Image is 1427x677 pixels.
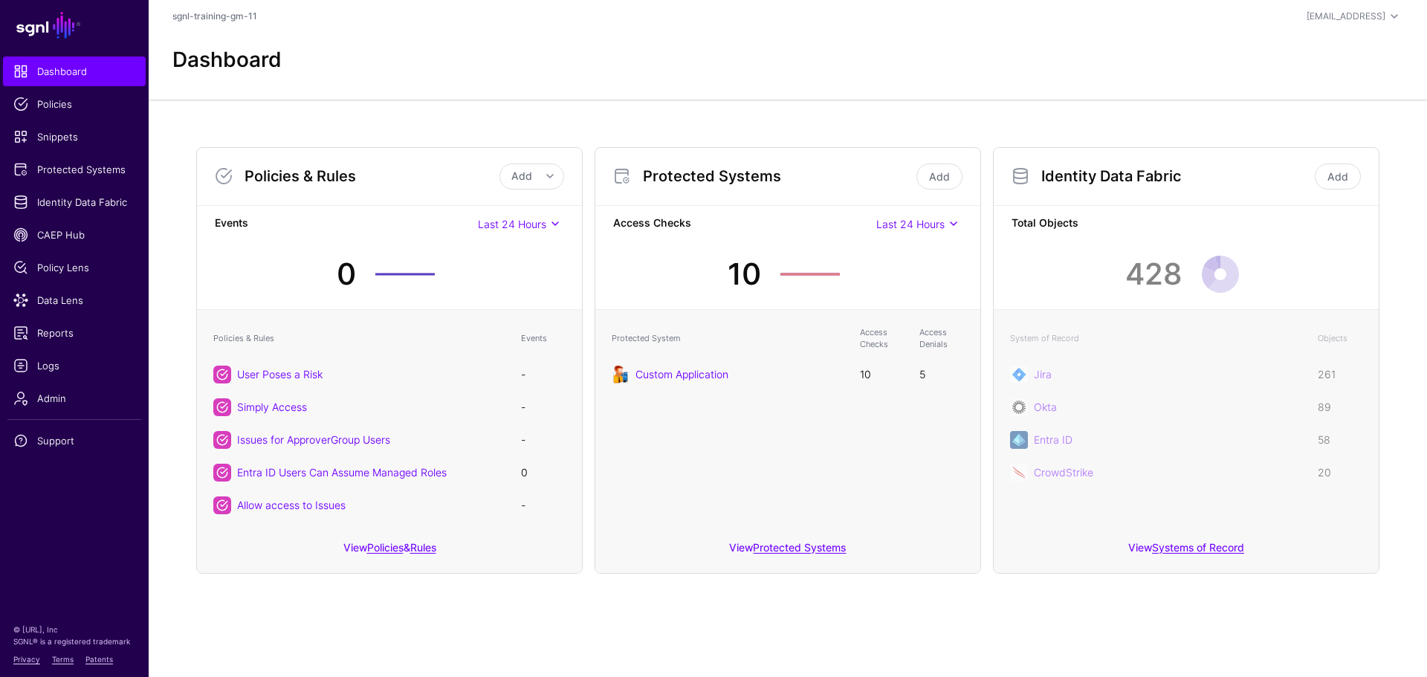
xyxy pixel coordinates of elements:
[912,358,971,391] td: 5
[13,129,135,144] span: Snippets
[337,252,356,297] div: 0
[1310,424,1370,456] td: 58
[13,227,135,242] span: CAEP Hub
[172,10,257,22] a: sgnl-training-gm-11
[237,401,307,413] a: Simply Access
[1125,252,1182,297] div: 428
[1315,163,1361,190] a: Add
[13,64,135,79] span: Dashboard
[1310,358,1370,391] td: 261
[514,358,573,391] td: -
[13,97,135,111] span: Policies
[237,433,390,446] a: Issues for ApproverGroup Users
[206,319,514,358] th: Policies & Rules
[1010,464,1028,482] img: svg+xml;base64,PHN2ZyB3aWR0aD0iNjQiIGhlaWdodD0iNjQiIHZpZXdCb3g9IjAgMCA2NCA2NCIgZmlsbD0ibm9uZSIgeG...
[1041,167,1312,185] h3: Identity Data Fabric
[410,541,436,554] a: Rules
[172,48,282,73] h2: Dashboard
[994,531,1379,573] div: View
[1310,391,1370,424] td: 89
[13,325,135,340] span: Reports
[1310,456,1370,489] td: 20
[215,215,478,233] strong: Events
[912,319,971,358] th: Access Denials
[514,489,573,522] td: -
[13,655,40,664] a: Privacy
[13,162,135,177] span: Protected Systems
[245,167,499,185] h3: Policies & Rules
[237,499,346,511] a: Allow access to Issues
[367,541,404,554] a: Policies
[514,456,573,489] td: 0
[3,318,146,348] a: Reports
[1010,366,1028,383] img: svg+xml;base64,PHN2ZyB3aWR0aD0iNjQiIGhlaWdodD0iNjQiIHZpZXdCb3g9IjAgMCA2NCA2NCIgZmlsbD0ibm9uZSIgeG...
[3,89,146,119] a: Policies
[9,9,140,42] a: SGNL
[3,122,146,152] a: Snippets
[728,252,761,297] div: 10
[1152,541,1244,554] a: Systems of Record
[643,167,913,185] h3: Protected Systems
[13,358,135,373] span: Logs
[1034,433,1072,446] a: Entra ID
[1010,398,1028,416] img: svg+xml;base64,PHN2ZyB3aWR0aD0iNjQiIGhlaWdodD0iNjQiIHZpZXdCb3g9IjAgMCA2NCA2NCIgZmlsbD0ibm9uZSIgeG...
[612,366,630,383] img: svg+xml;base64,PHN2ZyB3aWR0aD0iOTgiIGhlaWdodD0iMTIyIiB2aWV3Qm94PSIwIDAgOTggMTIyIiBmaWxsPSJub25lIi...
[13,195,135,210] span: Identity Data Fabric
[85,655,113,664] a: Patents
[1310,319,1370,358] th: Objects
[3,253,146,282] a: Policy Lens
[852,319,912,358] th: Access Checks
[3,56,146,86] a: Dashboard
[1034,401,1057,413] a: Okta
[3,220,146,250] a: CAEP Hub
[3,155,146,184] a: Protected Systems
[1010,431,1028,449] img: svg+xml;base64,PHN2ZyB3aWR0aD0iNjQiIGhlaWdodD0iNjQiIHZpZXdCb3g9IjAgMCA2NCA2NCIgZmlsbD0ibm9uZSIgeG...
[3,285,146,315] a: Data Lens
[13,391,135,406] span: Admin
[511,169,532,182] span: Add
[1012,215,1361,233] strong: Total Objects
[595,531,980,573] div: View
[1003,319,1310,358] th: System of Record
[514,391,573,424] td: -
[514,424,573,456] td: -
[3,187,146,217] a: Identity Data Fabric
[1307,10,1385,23] div: [EMAIL_ADDRESS]
[13,260,135,275] span: Policy Lens
[852,358,912,391] td: 10
[876,218,945,230] span: Last 24 Hours
[514,319,573,358] th: Events
[237,368,323,380] a: User Poses a Risk
[237,466,447,479] a: Entra ID Users Can Assume Managed Roles
[197,531,582,573] div: View &
[604,319,852,358] th: Protected System
[13,635,135,647] p: SGNL® is a registered trademark
[635,368,728,380] a: Custom Application
[1034,368,1052,380] a: Jira
[613,215,876,233] strong: Access Checks
[13,433,135,448] span: Support
[3,351,146,380] a: Logs
[916,163,962,190] a: Add
[3,383,146,413] a: Admin
[13,623,135,635] p: © [URL], Inc
[13,293,135,308] span: Data Lens
[753,541,846,554] a: Protected Systems
[478,218,546,230] span: Last 24 Hours
[52,655,74,664] a: Terms
[1034,466,1093,479] a: CrowdStrike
